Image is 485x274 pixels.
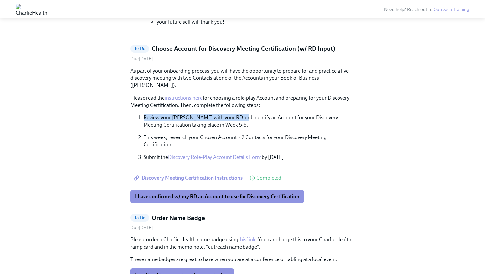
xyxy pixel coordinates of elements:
h5: Choose Account for Discovery Meeting Certification (w/ RD Input) [152,45,335,53]
p: Please order a Charlie Health name badge using . You can charge this to your Charlie Health ramp ... [130,236,355,251]
button: I have confirmed w/ my RD an Account to use for Discovery Certification [130,190,304,203]
a: Discovery Meeting Certification Instructions [130,171,247,185]
span: Completed [256,175,281,181]
span: Need help? Reach out to [384,7,469,12]
span: Monday, August 18th 2025, 7:00 am [130,225,153,230]
span: I have confirmed w/ my RD an Account to use for Discovery Certification [135,193,299,200]
li: your future self will thank you! [157,18,355,26]
span: Thursday, August 14th 2025, 7:00 am [130,56,153,62]
a: Discovery Role-Play Account Details Form [168,154,262,160]
p: These name badges are great to have when you are at a conference or tabling at a local event. [130,256,355,263]
a: To DoChoose Account for Discovery Meeting Certification (w/ RD Input)Due[DATE] [130,45,355,62]
p: This week, research your Chosen Account + 2 Contacts for your Discovery Meeting Certification [144,134,355,148]
span: To Do [130,46,149,51]
p: Submit the by [DATE] [144,154,355,161]
a: instructions here [165,95,203,101]
p: As part of your onboarding process, you will have the opportunity to prepare for and practice a l... [130,67,355,89]
span: To Do [130,215,149,220]
h5: Order Name Badge [152,214,205,222]
p: Review your [PERSON_NAME] with your RD and identify an Account for your Discovery Meeting Certifi... [144,114,355,129]
p: Please read the for choosing a role-play Account and preparing for your Discovery Meeting Certifi... [130,94,355,109]
span: Discovery Meeting Certification Instructions [135,175,242,181]
a: To DoOrder Name BadgeDue[DATE] [130,214,355,231]
a: Outreach Training [434,7,469,12]
img: CharlieHealth [16,4,47,15]
a: this link [238,236,256,243]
